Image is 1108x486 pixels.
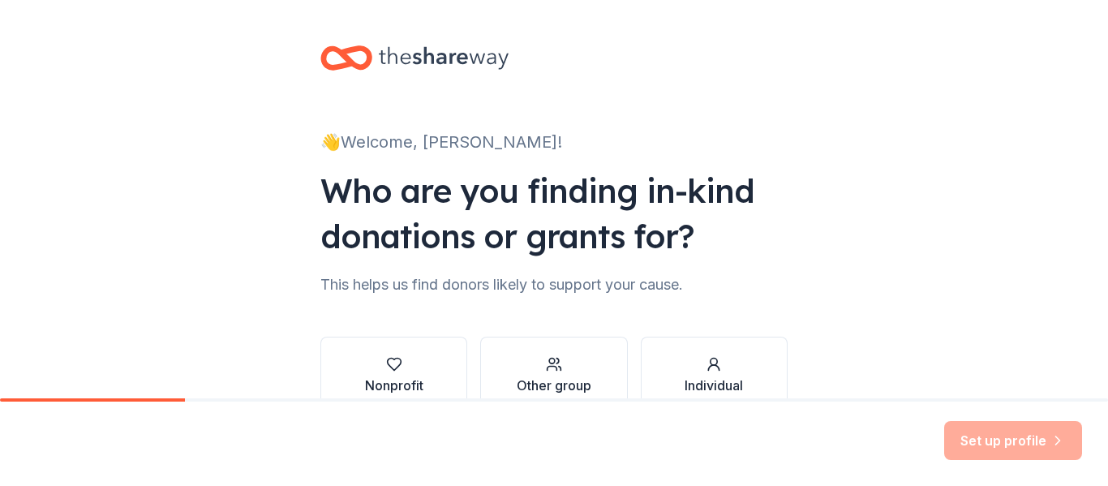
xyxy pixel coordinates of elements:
button: Other group [480,337,627,415]
div: Who are you finding in-kind donations or grants for? [320,168,788,259]
div: Other group [517,376,591,395]
div: Nonprofit [365,376,423,395]
button: Nonprofit [320,337,467,415]
div: Individual [685,376,743,395]
div: 👋 Welcome, [PERSON_NAME]! [320,129,788,155]
button: Individual [641,337,788,415]
div: This helps us find donors likely to support your cause. [320,272,788,298]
